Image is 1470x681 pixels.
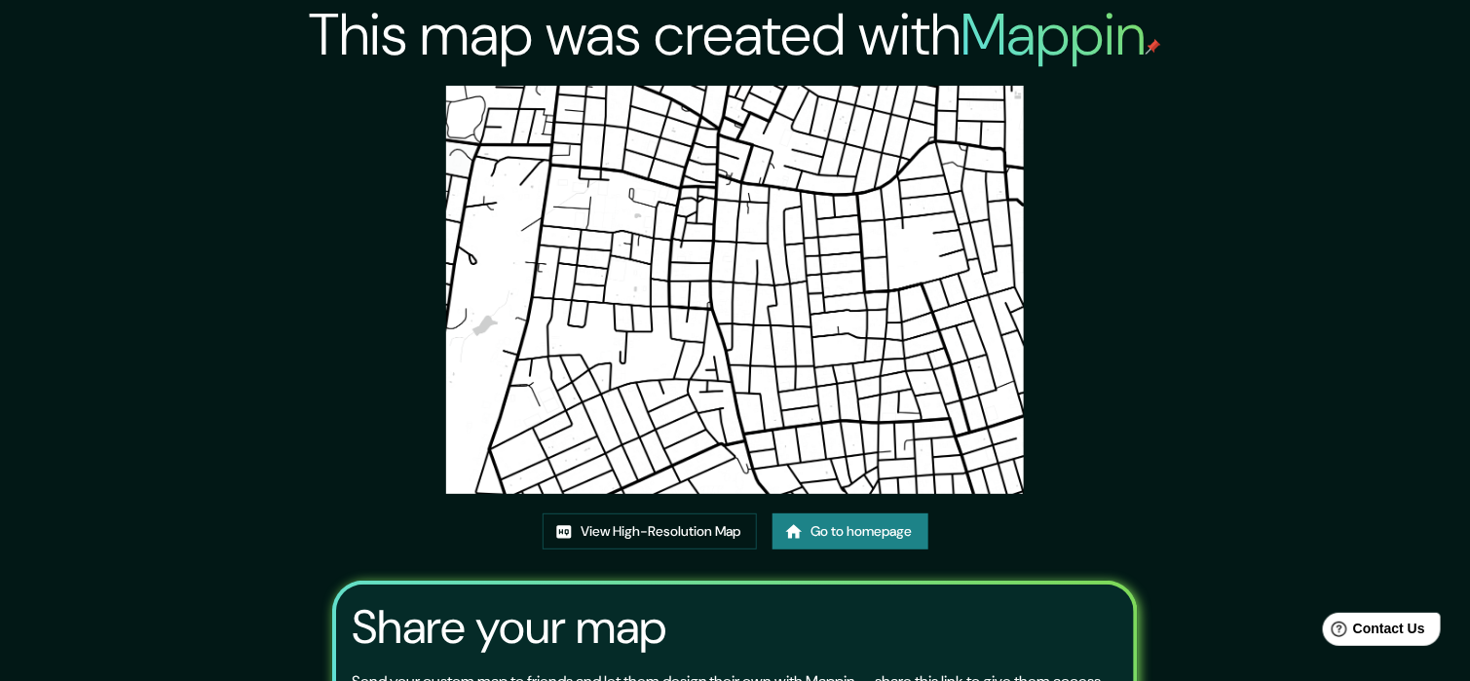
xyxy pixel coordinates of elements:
[1297,605,1449,660] iframe: Help widget launcher
[352,600,666,655] h3: Share your map
[446,86,1024,494] img: created-map
[1146,39,1161,55] img: mappin-pin
[543,513,757,549] a: View High-Resolution Map
[773,513,928,549] a: Go to homepage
